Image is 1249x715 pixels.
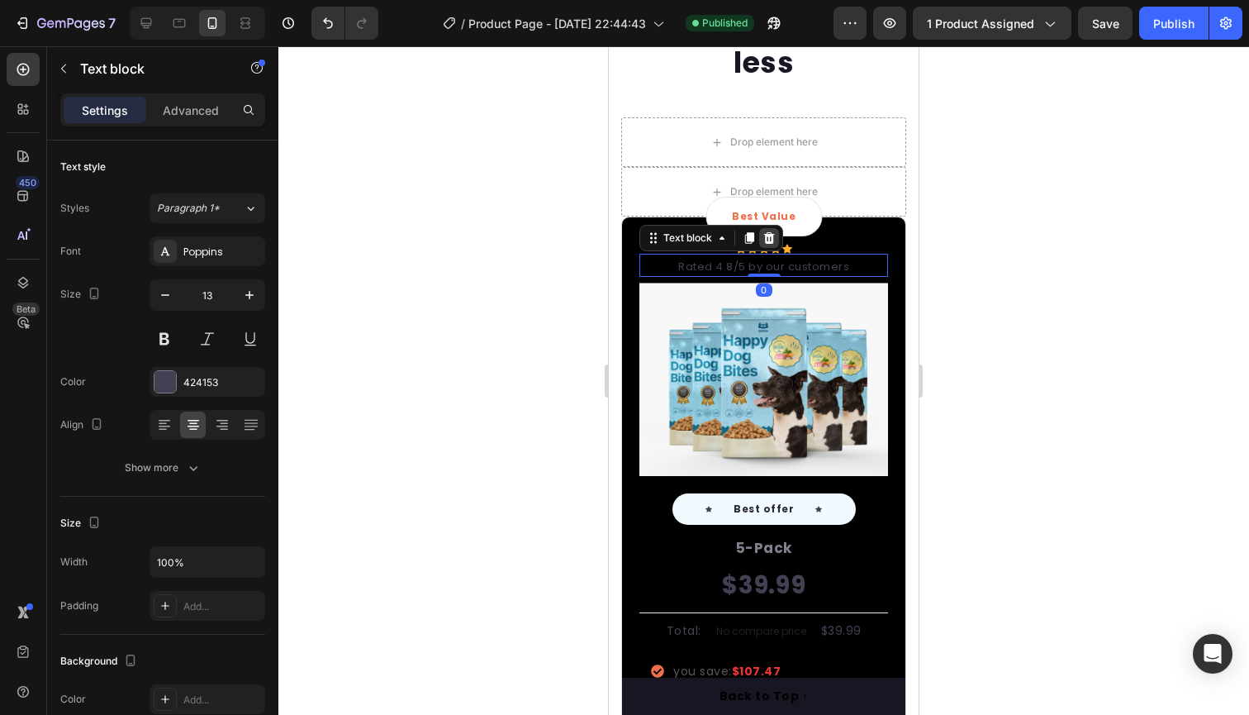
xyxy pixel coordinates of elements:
div: Open Intercom Messenger [1193,634,1232,674]
iframe: Design area [609,46,919,715]
button: Save [1078,7,1133,40]
input: Auto [150,547,264,577]
div: Styles [60,201,89,216]
div: Width [60,555,88,570]
div: 424153 [183,375,261,390]
div: Padding [60,598,98,613]
div: Color [60,374,86,389]
div: Show more [125,460,202,476]
button: Publish [1139,7,1209,40]
div: Text style [60,160,106,174]
span: Published [702,16,748,31]
p: 7 [108,13,116,33]
p: Settings [82,102,128,119]
span: 1 product assigned [927,15,1034,32]
div: Undo/Redo [311,7,378,40]
div: Poppins [183,245,261,260]
span: Product Page - [DATE] 22:44:43 [468,15,646,32]
p: Advanced [163,102,219,119]
div: Add... [183,693,261,708]
div: Background [60,651,140,673]
button: Paragraph 1* [150,193,265,223]
div: Add... [183,599,261,614]
p: Text block [80,59,221,79]
div: 450 [16,176,40,189]
button: 1 product assigned [913,7,1071,40]
span: Paragraph 1* [157,201,220,216]
button: Show more [60,453,265,483]
span: / [461,15,465,32]
div: Color [60,692,86,707]
div: Beta [12,303,40,316]
div: Font [60,244,81,259]
div: Size [60,284,104,306]
div: Size [60,512,104,535]
div: Align [60,414,107,436]
button: 7 [7,7,123,40]
div: Publish [1153,15,1194,32]
span: Save [1092,17,1119,31]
